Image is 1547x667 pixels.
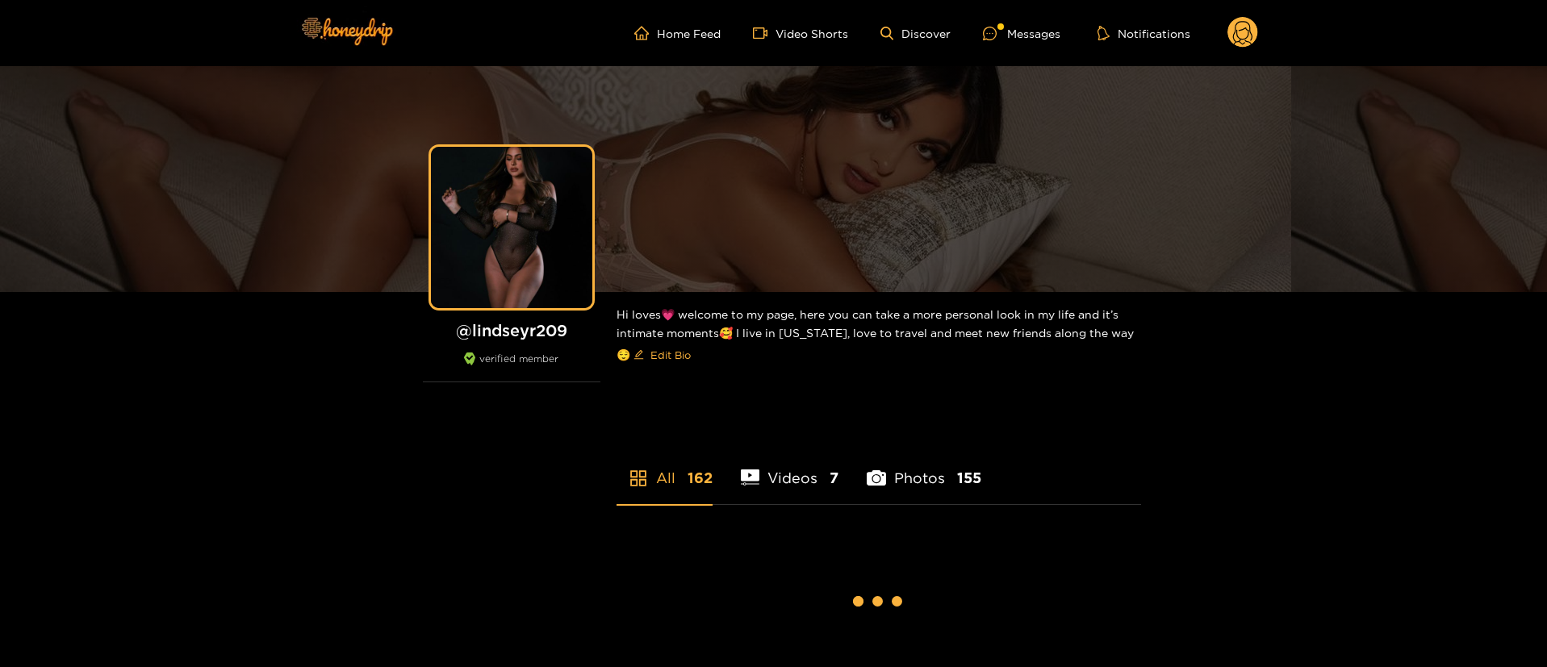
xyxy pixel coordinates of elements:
div: Hi loves💗 welcome to my page, here you can take a more personal look in my life and it’s intimate... [617,292,1141,381]
span: home [634,26,657,40]
span: video-camera [753,26,776,40]
div: Messages [983,24,1060,43]
span: Edit Bio [650,347,691,363]
div: verified member [423,352,600,382]
li: Photos [867,431,981,504]
span: 7 [830,468,838,488]
a: Discover [880,27,951,40]
span: edit [633,349,644,361]
button: editEdit Bio [630,342,694,368]
li: Videos [741,431,839,504]
h1: @ lindseyr209 [423,320,600,340]
a: Home Feed [634,26,721,40]
button: Notifications [1093,25,1195,41]
span: 162 [688,468,713,488]
li: All [617,431,713,504]
span: 155 [957,468,981,488]
span: appstore [629,469,648,488]
a: Video Shorts [753,26,848,40]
